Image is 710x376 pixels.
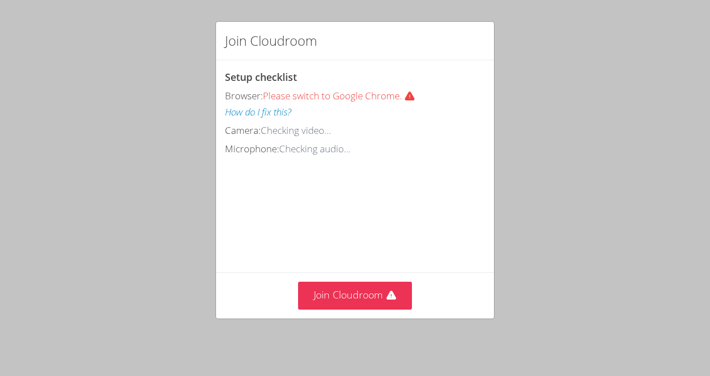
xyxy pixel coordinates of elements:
span: Camera: [225,124,261,137]
h2: Join Cloudroom [225,31,317,51]
button: Join Cloudroom [298,282,412,309]
span: Browser: [225,89,263,102]
span: Checking video... [261,124,331,137]
span: Microphone: [225,142,279,155]
span: Checking audio... [279,142,351,155]
span: Setup checklist [225,70,297,84]
button: How do I fix this? [225,104,291,120]
span: Please switch to Google Chrome. [263,89,420,102]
